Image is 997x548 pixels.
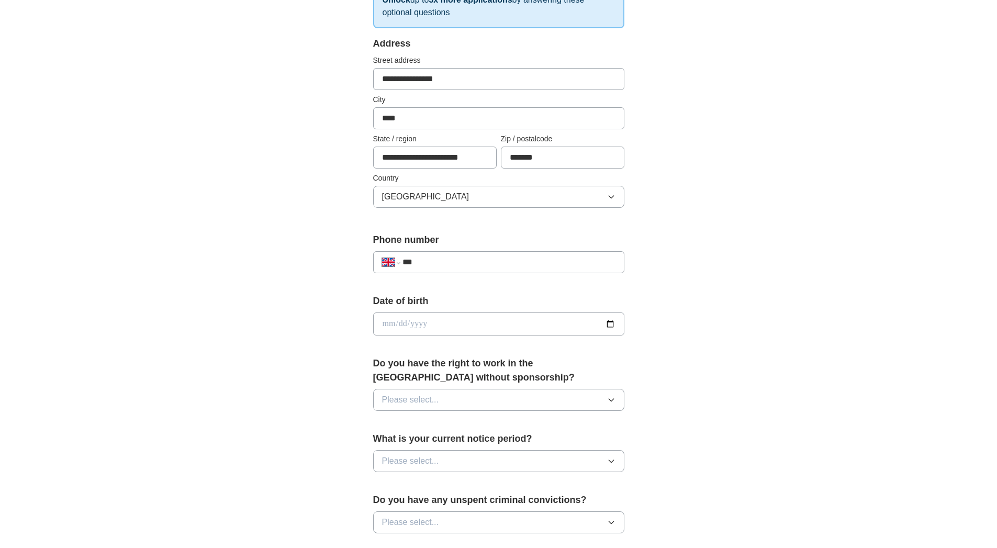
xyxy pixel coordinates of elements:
button: Please select... [373,389,624,411]
label: Do you have any unspent criminal convictions? [373,493,624,507]
label: Country [373,173,624,184]
button: Please select... [373,450,624,472]
label: What is your current notice period? [373,432,624,446]
label: Date of birth [373,294,624,308]
label: Do you have the right to work in the [GEOGRAPHIC_DATA] without sponsorship? [373,356,624,385]
button: Please select... [373,511,624,533]
span: [GEOGRAPHIC_DATA] [382,191,469,203]
label: Zip / postalcode [501,133,624,144]
span: Please select... [382,455,439,467]
button: [GEOGRAPHIC_DATA] [373,186,624,208]
span: Please select... [382,394,439,406]
div: Address [373,37,624,51]
label: Street address [373,55,624,66]
label: State / region [373,133,497,144]
label: Phone number [373,233,624,247]
span: Please select... [382,516,439,529]
label: City [373,94,624,105]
